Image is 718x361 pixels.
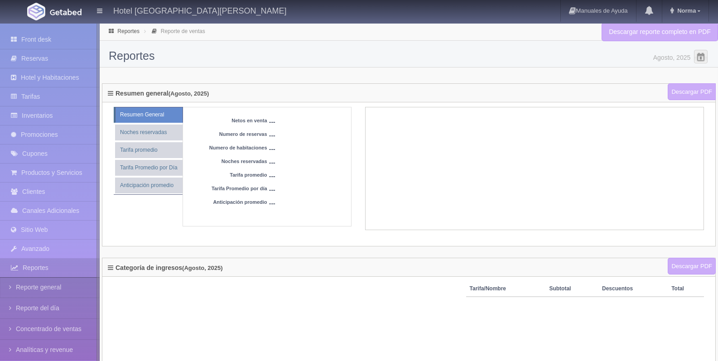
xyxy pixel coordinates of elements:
[108,265,223,274] h4: Categoría de ingresos
[188,185,267,193] dt: Tarifa Promedio por día
[269,185,341,199] dd: ---
[694,50,708,63] span: Seleccionar Mes
[161,28,205,34] a: Reporte de ventas
[269,131,341,144] dd: ---
[50,9,82,15] img: Getabed
[269,158,341,172] dd: ---
[668,258,716,275] a: Descargar PDF
[188,172,267,179] dt: Tarifa promedio
[188,158,267,165] dt: Noches reservadas
[115,142,183,158] a: Tarifa promedio
[169,91,209,97] label: (Agosto, 2025)
[115,125,183,140] a: Noches reservadas
[466,281,546,297] th: Tarifa/Nombre
[117,28,140,34] a: Reportes
[545,281,598,297] th: Subtotal
[188,199,267,206] dt: Anticipación promedio
[115,107,183,123] a: Resumen General
[602,23,718,41] a: Descargar reporte completo en PDF
[109,50,709,63] h2: Reportes
[108,90,209,99] h4: Resumen general
[269,117,341,131] dd: ---
[668,281,704,297] th: Total
[598,281,668,297] th: Descuentos
[675,7,696,14] span: Norma
[188,131,267,138] dt: Numero de reservas
[269,199,341,212] dd: ---
[115,178,183,193] a: Anticipación promedio
[668,83,716,101] a: Descargar PDF
[115,160,183,176] a: Tarifa Promedio por Día
[188,144,267,152] dt: Numero de habitaciones
[113,5,286,16] h4: Hotel [GEOGRAPHIC_DATA][PERSON_NAME]
[27,3,45,20] img: Getabed
[269,144,341,158] dd: ---
[188,117,267,125] dt: Netos en venta
[269,172,341,185] dd: ---
[182,265,223,271] label: (Agosto, 2025)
